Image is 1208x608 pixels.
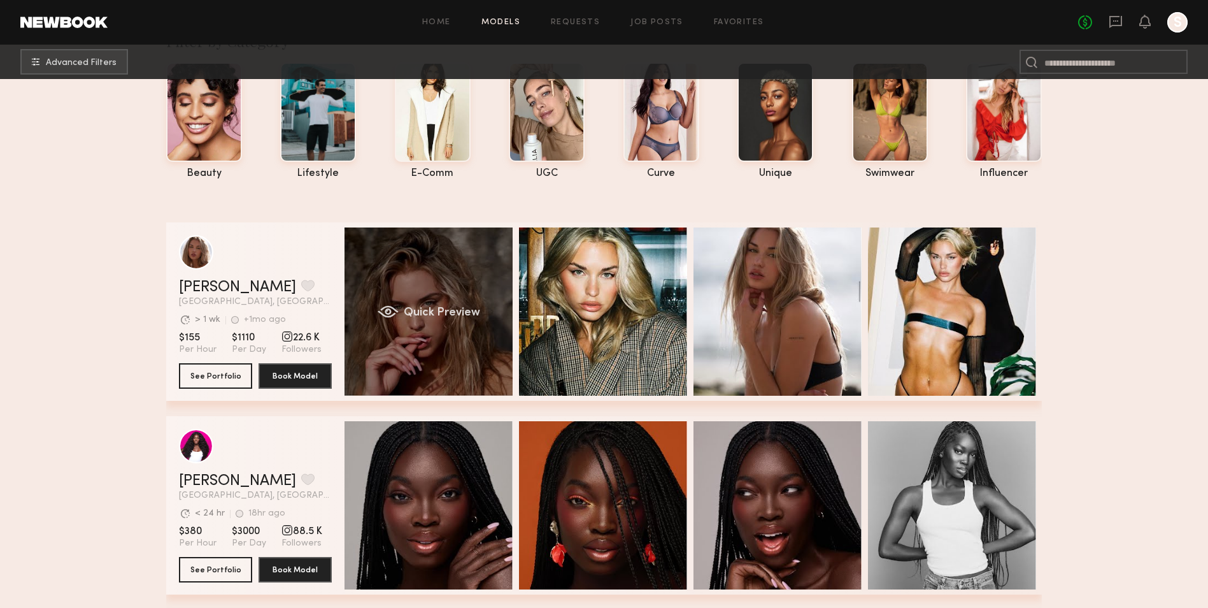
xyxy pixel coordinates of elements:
div: unique [737,168,813,179]
button: Book Model [259,363,332,389]
button: Advanced Filters [20,49,128,75]
a: Favorites [714,18,764,27]
span: $380 [179,525,217,538]
div: < 24 hr [195,509,225,518]
div: lifestyle [280,168,356,179]
span: Followers [281,344,322,356]
a: Job Posts [630,18,683,27]
span: $155 [179,331,217,344]
button: Book Model [259,557,332,583]
div: swimwear [852,168,928,179]
span: Per Hour [179,538,217,549]
a: Models [481,18,520,27]
div: beauty [166,168,242,179]
span: 22.6 K [281,331,322,344]
a: [PERSON_NAME] [179,474,296,489]
div: 18hr ago [248,509,285,518]
div: curve [623,168,699,179]
span: $3000 [232,525,266,538]
span: Advanced Filters [46,59,117,68]
div: UGC [509,168,585,179]
span: 88.5 K [281,525,322,538]
div: influencer [966,168,1042,179]
span: $1110 [232,331,266,344]
span: Per Day [232,344,266,356]
span: Followers [281,538,322,549]
div: e-comm [395,168,471,179]
span: Per Hour [179,344,217,356]
span: [GEOGRAPHIC_DATA], [GEOGRAPHIC_DATA] [179,491,332,500]
a: [PERSON_NAME] [179,280,296,295]
span: Quick Preview [404,307,480,319]
button: See Portfolio [179,557,252,583]
button: See Portfolio [179,363,252,389]
div: > 1 wk [195,315,220,324]
span: Per Day [232,538,266,549]
a: S [1167,12,1188,33]
div: +1mo ago [244,315,286,324]
span: [GEOGRAPHIC_DATA], [GEOGRAPHIC_DATA] [179,298,332,307]
a: Requests [551,18,600,27]
a: Home [422,18,451,27]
